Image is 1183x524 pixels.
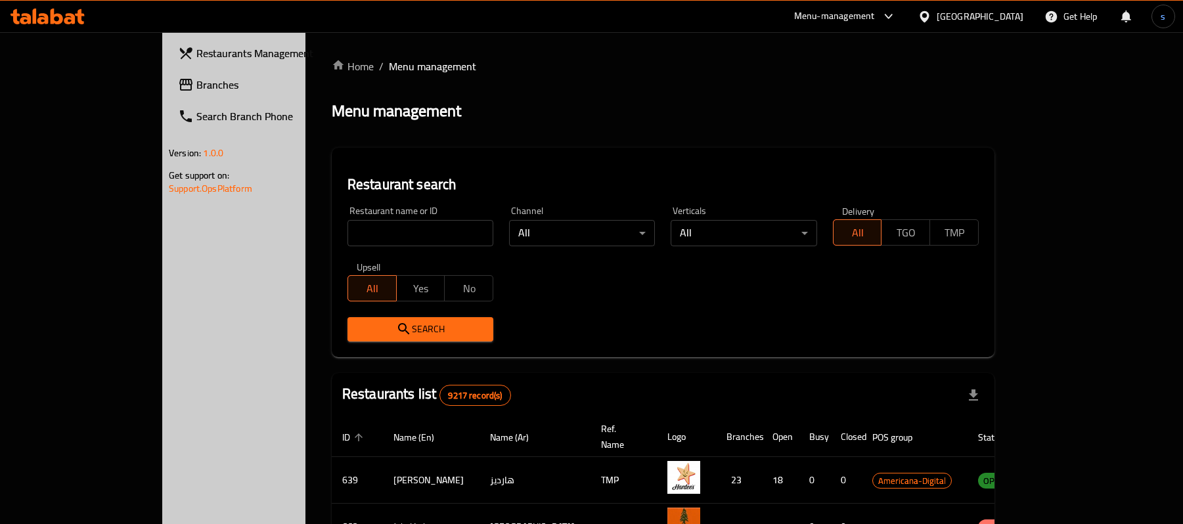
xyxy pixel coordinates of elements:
span: Get support on: [169,167,229,184]
td: 18 [762,457,799,504]
span: Americana-Digital [873,473,951,489]
span: All [353,279,391,298]
span: POS group [872,429,929,445]
nav: breadcrumb [332,58,994,74]
label: Upsell [357,262,381,271]
span: TMP [935,223,973,242]
span: Ref. Name [601,421,641,452]
span: Restaurants Management [196,45,349,61]
td: 23 [716,457,762,504]
td: 0 [830,457,862,504]
span: Version: [169,144,201,162]
a: Search Branch Phone [167,100,360,132]
span: No [450,279,488,298]
th: Closed [830,417,862,457]
td: TMP [591,457,657,504]
a: Restaurants Management [167,37,360,69]
span: Search Branch Phone [196,108,349,124]
span: All [839,223,877,242]
span: Branches [196,77,349,93]
label: Delivery [842,206,875,215]
h2: Restaurant search [347,175,979,194]
td: [PERSON_NAME] [383,457,480,504]
th: Busy [799,417,830,457]
span: ID [342,429,367,445]
span: Search [358,321,483,338]
div: Export file [958,380,989,411]
th: Logo [657,417,716,457]
div: Total records count [439,385,510,406]
th: Open [762,417,799,457]
div: OPEN [978,473,1010,489]
td: 0 [799,457,830,504]
span: 9217 record(s) [440,389,510,402]
h2: Restaurants list [342,384,511,406]
span: TGO [887,223,925,242]
input: Search for restaurant name or ID.. [347,220,493,246]
button: Search [347,317,493,341]
span: s [1161,9,1165,24]
span: Yes [402,279,440,298]
a: Branches [167,69,360,100]
div: Menu-management [794,9,875,24]
td: هارديز [480,457,591,504]
a: Support.OpsPlatform [169,180,252,197]
img: Hardee's [667,461,700,494]
div: All [671,220,816,246]
h2: Menu management [332,100,461,121]
button: TMP [929,219,979,246]
button: No [444,275,493,301]
span: 1.0.0 [203,144,223,162]
span: Name (Ar) [490,429,546,445]
li: / [379,58,384,74]
span: OPEN [978,473,1010,489]
button: TGO [881,219,930,246]
span: Status [978,429,1021,445]
button: All [833,219,882,246]
div: All [509,220,655,246]
div: [GEOGRAPHIC_DATA] [937,9,1023,24]
button: All [347,275,397,301]
span: Name (En) [393,429,451,445]
button: Yes [396,275,445,301]
th: Branches [716,417,762,457]
span: Menu management [389,58,476,74]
